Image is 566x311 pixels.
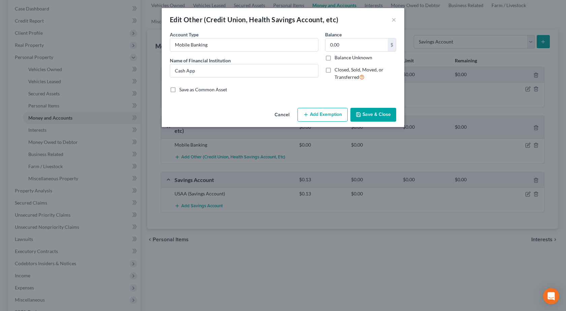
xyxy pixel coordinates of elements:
span: Closed, Sold, Moved, or Transferred [335,67,383,80]
label: Balance Unknown [335,54,372,61]
input: 0.00 [325,38,388,51]
button: Save & Close [350,108,396,122]
label: Account Type [170,31,198,38]
button: × [391,15,396,24]
div: $ [388,38,396,51]
button: Cancel [269,108,295,122]
span: Name of Financial Institution [170,58,231,63]
label: Save as Common Asset [179,86,227,93]
input: Enter name... [170,64,318,77]
label: Balance [325,31,342,38]
input: Credit Union, HSA, etc [170,38,318,51]
div: Edit Other (Credit Union, Health Savings Account, etc) [170,15,339,24]
button: Add Exemption [297,108,348,122]
div: Open Intercom Messenger [543,288,559,304]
